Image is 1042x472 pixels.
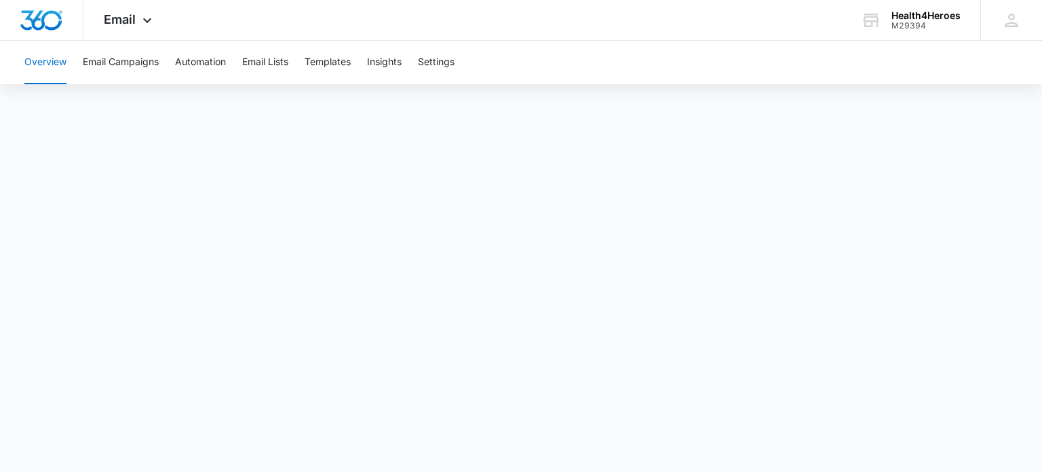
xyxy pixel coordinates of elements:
[175,41,226,84] button: Automation
[24,41,66,84] button: Overview
[83,41,159,84] button: Email Campaigns
[891,10,961,21] div: account name
[891,21,961,31] div: account id
[305,41,351,84] button: Templates
[104,12,136,26] span: Email
[418,41,455,84] button: Settings
[242,41,288,84] button: Email Lists
[367,41,402,84] button: Insights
